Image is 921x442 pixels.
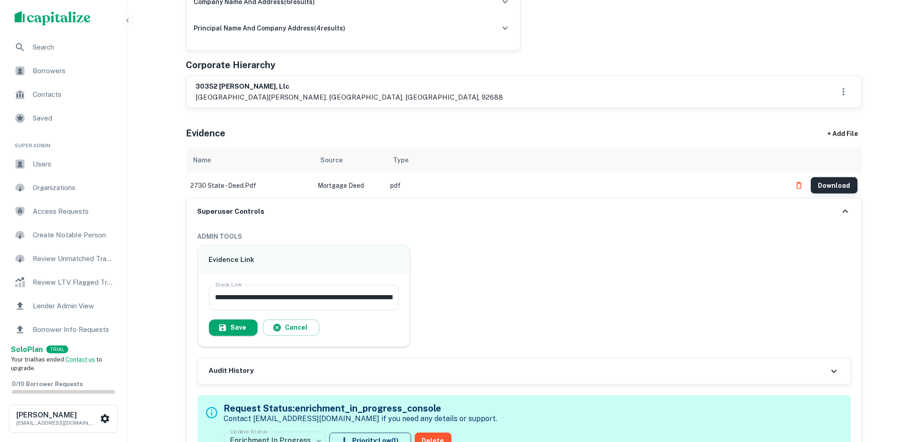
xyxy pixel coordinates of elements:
[16,419,98,427] p: [EMAIL_ADDRESS][DOMAIN_NAME]
[11,356,102,372] span: Your trial has ended. to upgrade.
[33,182,114,193] span: Organizations
[33,113,114,124] span: Saved
[314,147,386,173] th: Source
[224,402,498,416] h5: Request Status: enrichment_in_progress_console
[198,206,265,217] h6: Superuser Controls
[33,159,114,170] span: Users
[194,23,346,33] h6: principal name and company address ( 4 results)
[33,253,114,264] span: Review Unmatched Transactions
[224,414,498,425] p: Contact [EMAIL_ADDRESS][DOMAIN_NAME] if you need any details or support.
[215,281,242,289] label: Slack Link
[7,224,119,246] a: Create Notable Person
[12,381,83,387] span: 0 / 10 Borrower Requests
[33,65,114,76] span: Borrowers
[186,173,314,198] td: 2730 state - deed.pdf
[46,346,68,353] div: TRIAL
[33,277,114,288] span: Review LTV Flagged Transactions
[209,320,258,336] button: Save
[11,345,43,354] strong: Solo Plan
[7,36,119,58] a: Search
[7,131,119,153] li: Super Admin
[263,320,319,336] button: Cancel
[33,42,114,53] span: Search
[198,231,851,241] h6: ADMIN TOOLS
[65,356,95,363] a: Contact us
[811,177,858,194] button: Download
[33,89,114,100] span: Contacts
[33,206,114,217] span: Access Requests
[209,255,399,265] h6: Evidence Link
[16,412,98,419] h6: [PERSON_NAME]
[9,405,118,433] button: [PERSON_NAME][EMAIL_ADDRESS][DOMAIN_NAME]
[7,84,119,105] a: Contacts
[7,153,119,175] a: Users
[186,147,314,173] th: Name
[230,428,268,436] label: Update Status
[186,126,226,140] h5: Evidence
[11,344,43,355] a: SoloPlan
[876,369,921,413] iframe: Chat Widget
[314,173,386,198] td: Mortgage Deed
[811,126,875,142] div: + Add File
[196,92,503,103] p: [GEOGRAPHIC_DATA][PERSON_NAME], [GEOGRAPHIC_DATA], [GEOGRAPHIC_DATA], 92688
[393,155,409,166] div: Type
[33,324,114,335] span: Borrower Info Requests
[7,177,119,199] a: Organizations
[321,155,343,166] div: Source
[209,366,254,377] h6: Audit History
[186,147,862,198] div: scrollable content
[7,271,119,293] a: Review LTV Flagged Transactions
[7,248,119,270] a: Review Unmatched Transactions
[7,319,119,341] a: Borrower Info Requests
[386,147,787,173] th: Type
[33,230,114,241] span: Create Notable Person
[15,11,91,25] img: capitalize-logo.png
[7,60,119,82] a: Borrowers
[33,301,114,311] span: Lender Admin View
[7,107,119,129] a: Saved
[196,81,503,92] h6: 30352 [PERSON_NAME], llc
[194,155,211,166] div: Name
[186,58,276,72] h5: Corporate Hierarchy
[7,295,119,317] a: Lender Admin View
[791,178,807,193] button: Delete file
[386,173,787,198] td: pdf
[7,201,119,222] a: Access Requests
